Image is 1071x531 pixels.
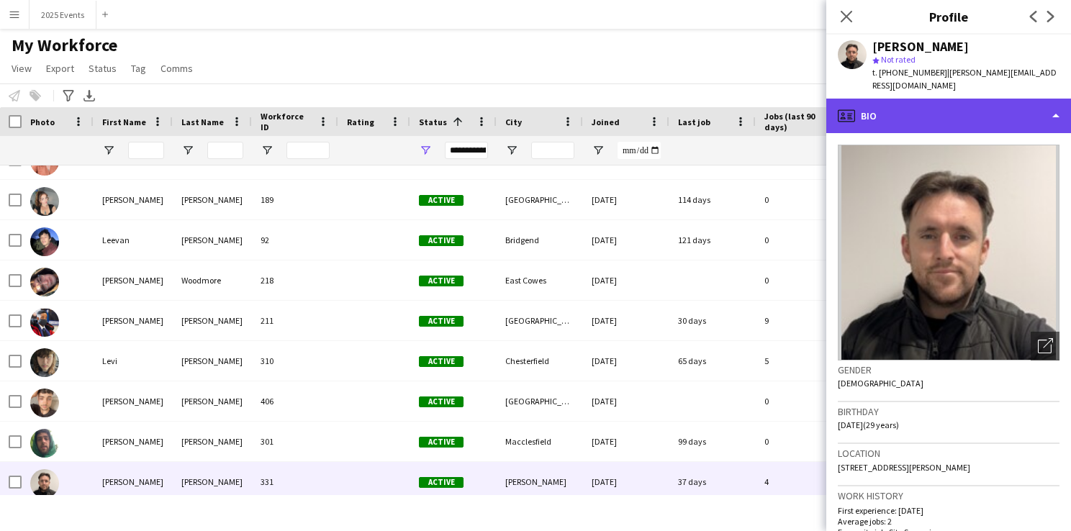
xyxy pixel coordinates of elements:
[131,62,146,75] span: Tag
[583,220,669,260] div: [DATE]
[173,381,252,421] div: [PERSON_NAME]
[207,142,243,159] input: Last Name Filter Input
[419,276,464,286] span: Active
[669,180,756,219] div: 114 days
[583,381,669,421] div: [DATE]
[838,405,1059,418] h3: Birthday
[261,144,274,157] button: Open Filter Menu
[252,462,338,501] div: 331
[419,235,464,246] span: Active
[583,462,669,501] div: [DATE]
[30,268,59,296] img: Leland Woodmore
[583,301,669,340] div: [DATE]
[497,180,583,219] div: [GEOGRAPHIC_DATA]
[60,87,77,104] app-action-btn: Advanced filters
[497,220,583,260] div: Bridgend
[12,35,117,56] span: My Workforce
[419,477,464,488] span: Active
[94,341,173,381] div: Levi
[497,462,583,501] div: [PERSON_NAME]
[618,142,661,159] input: Joined Filter Input
[128,142,164,159] input: First Name Filter Input
[30,1,96,29] button: 2025 Events
[756,341,849,381] div: 5
[838,419,899,430] span: [DATE] (29 years)
[669,301,756,340] div: 30 days
[826,7,1071,26] h3: Profile
[756,220,849,260] div: 0
[173,180,252,219] div: [PERSON_NAME]
[30,469,59,498] img: Liam Pardy
[252,341,338,381] div: 310
[125,59,152,78] a: Tag
[173,301,252,340] div: [PERSON_NAME]
[872,67,1057,91] span: | [PERSON_NAME][EMAIL_ADDRESS][DOMAIN_NAME]
[497,260,583,300] div: East Cowes
[838,447,1059,460] h3: Location
[252,422,338,461] div: 301
[583,422,669,461] div: [DATE]
[161,62,193,75] span: Comms
[6,59,37,78] a: View
[756,260,849,300] div: 0
[497,301,583,340] div: [GEOGRAPHIC_DATA]
[30,348,59,377] img: Levi Wilbourn
[102,144,115,157] button: Open Filter Menu
[838,462,970,473] span: [STREET_ADDRESS][PERSON_NAME]
[756,462,849,501] div: 4
[30,308,59,337] img: Leonardo Scott
[89,62,117,75] span: Status
[419,117,447,127] span: Status
[81,87,98,104] app-action-btn: Export XLSX
[838,363,1059,376] h3: Gender
[261,111,312,132] span: Workforce ID
[94,301,173,340] div: [PERSON_NAME]
[419,144,432,157] button: Open Filter Menu
[583,260,669,300] div: [DATE]
[30,429,59,458] img: Liam Nolan
[30,187,59,216] img: Leah Hewitt
[252,260,338,300] div: 218
[531,142,574,159] input: City Filter Input
[756,422,849,461] div: 0
[419,396,464,407] span: Active
[419,316,464,327] span: Active
[583,180,669,219] div: [DATE]
[669,220,756,260] div: 121 days
[592,117,620,127] span: Joined
[94,462,173,501] div: [PERSON_NAME]
[669,462,756,501] div: 37 days
[669,422,756,461] div: 99 days
[94,260,173,300] div: [PERSON_NAME]
[419,195,464,206] span: Active
[30,117,55,127] span: Photo
[347,117,374,127] span: Rating
[173,462,252,501] div: [PERSON_NAME]
[94,381,173,421] div: [PERSON_NAME]
[173,422,252,461] div: [PERSON_NAME]
[1031,332,1059,360] div: Open photos pop-in
[505,144,518,157] button: Open Filter Menu
[872,40,969,53] div: [PERSON_NAME]
[756,381,849,421] div: 0
[505,117,522,127] span: City
[46,62,74,75] span: Export
[252,220,338,260] div: 92
[12,62,32,75] span: View
[826,99,1071,133] div: Bio
[155,59,199,78] a: Comms
[678,117,710,127] span: Last job
[94,220,173,260] div: Leevan
[881,54,916,65] span: Not rated
[669,341,756,381] div: 65 days
[286,142,330,159] input: Workforce ID Filter Input
[94,180,173,219] div: [PERSON_NAME]
[173,341,252,381] div: [PERSON_NAME]
[252,381,338,421] div: 406
[252,180,338,219] div: 189
[838,378,923,389] span: [DEMOGRAPHIC_DATA]
[419,437,464,448] span: Active
[838,516,1059,527] p: Average jobs: 2
[419,356,464,367] span: Active
[497,422,583,461] div: Macclesfield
